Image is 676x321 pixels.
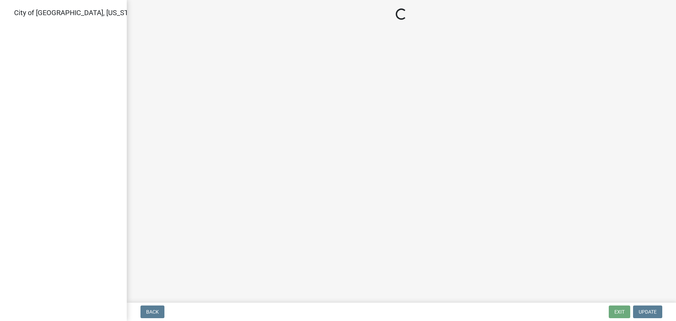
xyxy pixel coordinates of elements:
[14,8,142,17] span: City of [GEOGRAPHIC_DATA], [US_STATE]
[609,305,630,318] button: Exit
[140,305,164,318] button: Back
[146,309,159,315] span: Back
[639,309,657,315] span: Update
[633,305,662,318] button: Update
